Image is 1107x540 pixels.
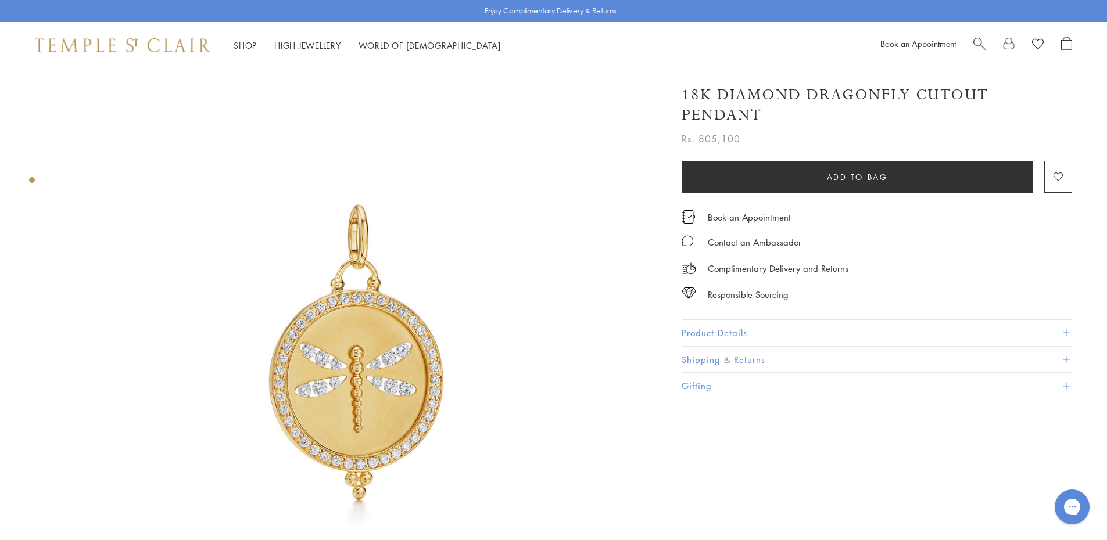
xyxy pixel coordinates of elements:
div: Product gallery navigation [29,174,35,192]
img: icon_delivery.svg [682,261,696,276]
iframe: Gorgias live chat messenger [1049,485,1095,528]
div: Contact an Ambassador [708,235,801,250]
a: Book an Appointment [880,38,956,49]
a: View Wishlist [1032,37,1044,54]
a: Book an Appointment [708,211,791,224]
h1: 18K Diamond Dragonfly Cutout Pendant [682,85,1072,125]
div: Responsible Sourcing [708,287,789,302]
img: icon_sourcing.svg [682,287,696,299]
nav: Main navigation [234,38,501,53]
button: Product Details [682,320,1072,346]
img: MessageIcon-01_2.svg [682,235,693,247]
button: Add to bag [682,161,1033,193]
p: Enjoy Complimentary Delivery & Returns [485,5,617,17]
button: Gifting [682,373,1072,399]
button: Shipping & Returns [682,347,1072,373]
a: World of [DEMOGRAPHIC_DATA]World of [DEMOGRAPHIC_DATA] [359,39,501,51]
p: Complimentary Delivery and Returns [708,261,848,276]
a: Open Shopping Bag [1061,37,1072,54]
a: ShopShop [234,39,257,51]
img: icon_appointment.svg [682,210,696,224]
span: Add to bag [827,171,888,183]
a: High JewelleryHigh Jewellery [274,39,341,51]
a: Search [973,37,986,54]
img: Temple St. Clair [35,38,210,52]
span: Rs. 805,100 [682,131,740,146]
